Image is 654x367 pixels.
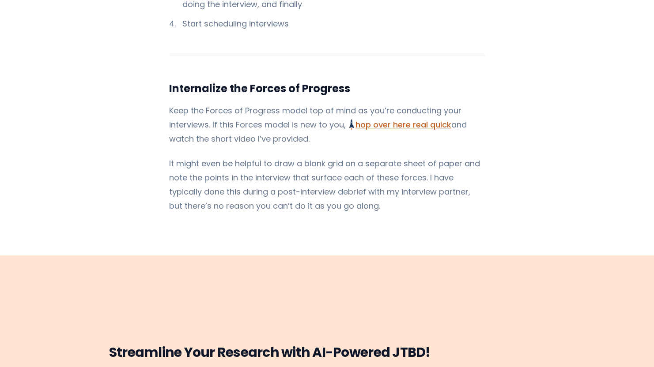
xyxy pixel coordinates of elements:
p: It might even be helpful to draw a blank grid on a separate sheet of paper and note the points in... [169,157,485,213]
a: hop over here real quick [349,119,451,130]
h3: Internalize the Forces of Progress [169,81,485,97]
h2: Streamline Your Research with AI-Powered JTBD! [109,344,545,361]
li: Start scheduling interviews [169,17,485,31]
p: Keep the Forces of Progress model top of mind as you’re conducting your interviews. If this Force... [169,104,485,146]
